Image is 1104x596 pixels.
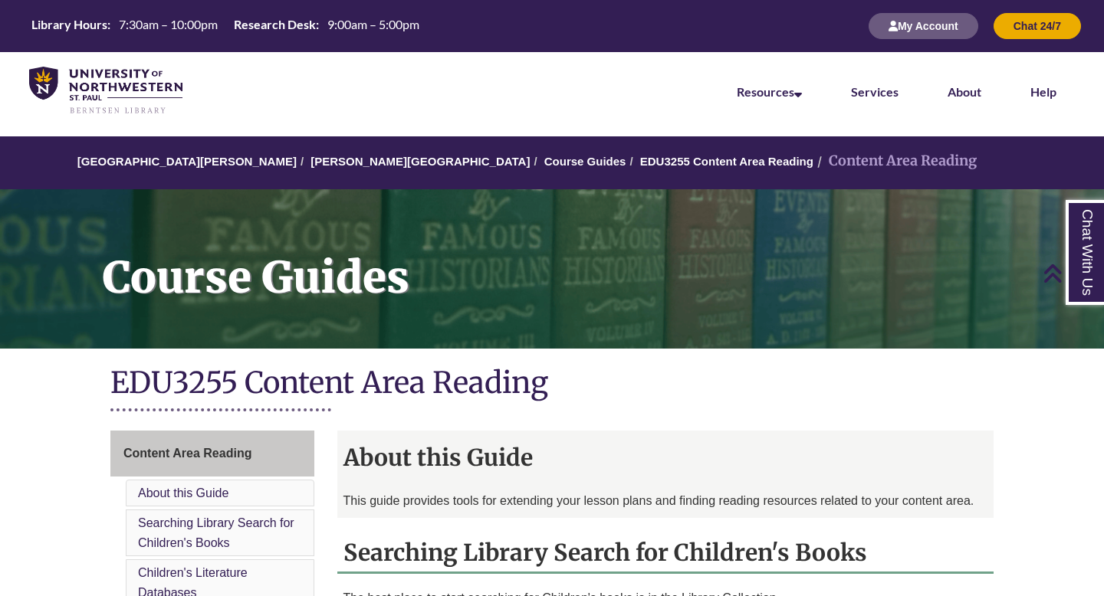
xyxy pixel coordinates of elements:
h1: Course Guides [86,189,1104,329]
a: About [948,84,981,99]
button: My Account [869,13,978,39]
h2: About this Guide [337,438,994,476]
a: [GEOGRAPHIC_DATA][PERSON_NAME] [77,155,297,168]
table: Hours Today [25,16,426,35]
button: Chat 24/7 [994,13,1081,39]
li: Content Area Reading [813,150,977,172]
a: Chat 24/7 [994,19,1081,32]
a: Services [851,84,899,99]
a: About this Guide [138,486,228,499]
a: Hours Today [25,16,426,37]
a: Content Area Reading [110,431,314,476]
img: UNWSP Library Logo [29,67,182,115]
th: Library Hours: [25,16,113,33]
a: Back to Top [1043,263,1100,283]
h1: EDU3255 Content Area Reading [110,364,994,404]
a: Resources [737,84,802,99]
p: This guide provides tools for extending your lesson plans and finding reading resources related t... [343,492,988,510]
a: Help [1030,84,1056,99]
a: Course Guides [544,155,626,168]
span: 7:30am – 10:00pm [119,17,218,31]
span: Content Area Reading [123,447,251,460]
a: [PERSON_NAME][GEOGRAPHIC_DATA] [310,155,530,168]
th: Research Desk: [228,16,321,33]
a: EDU3255 Content Area Reading [640,155,813,168]
a: My Account [869,19,978,32]
h2: Searching Library Search for Children's Books [337,533,994,574]
span: 9:00am – 5:00pm [327,17,419,31]
a: Searching Library Search for Children's Books [138,516,294,549]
